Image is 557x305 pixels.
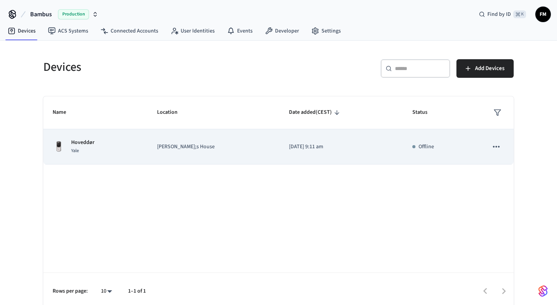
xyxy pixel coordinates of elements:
[456,59,514,78] button: Add Devices
[71,147,79,154] span: Yale
[53,287,88,295] p: Rows per page:
[53,106,76,118] span: Name
[58,9,89,19] span: Production
[30,10,52,19] span: Bambus
[473,7,532,21] div: Find by ID⌘ K
[43,96,514,164] table: sticky table
[97,286,116,297] div: 10
[42,24,94,38] a: ACS Systems
[157,143,270,151] p: [PERSON_NAME];s House
[289,106,342,118] span: Date added(CEST)
[221,24,259,38] a: Events
[513,10,526,18] span: ⌘ K
[164,24,221,38] a: User Identities
[305,24,347,38] a: Settings
[2,24,42,38] a: Devices
[535,7,551,22] button: FM
[53,141,65,153] img: Yale Assure Touchscreen Wifi Smart Lock, Satin Nickel, Front
[487,10,511,18] span: Find by ID
[128,287,146,295] p: 1–1 of 1
[419,143,434,151] p: Offline
[536,7,550,21] span: FM
[71,139,94,147] p: Hoveddør
[412,106,437,118] span: Status
[475,63,504,74] span: Add Devices
[289,143,394,151] p: [DATE] 9:11 am
[94,24,164,38] a: Connected Accounts
[43,59,274,75] h5: Devices
[259,24,305,38] a: Developer
[538,285,548,297] img: SeamLogoGradient.69752ec5.svg
[157,106,188,118] span: Location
